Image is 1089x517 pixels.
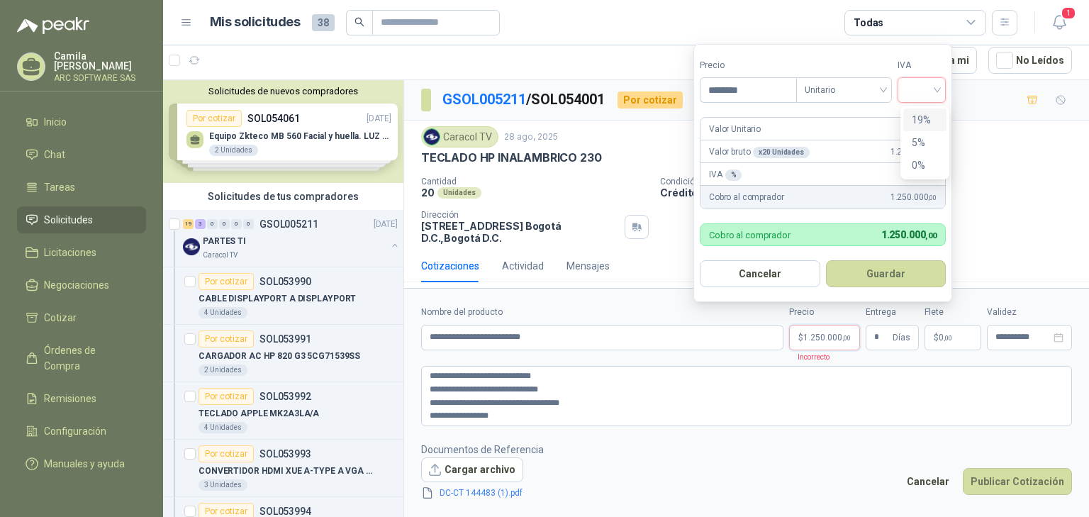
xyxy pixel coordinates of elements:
div: 3 [195,219,206,229]
a: Por cotizarSOL053991CARGADOR AC HP 820 G3 5CG71539SS2 Unidades [163,325,403,382]
span: Solicitudes [44,212,93,228]
div: 5% [903,131,946,154]
a: Solicitudes [17,206,146,233]
label: Flete [925,306,981,319]
p: Valor bruto [709,145,810,159]
span: Manuales y ayuda [44,456,125,472]
div: x 20 Unidades [753,147,809,158]
span: 0 [939,333,952,342]
span: Inicio [44,114,67,130]
button: No Leídos [988,47,1072,74]
div: 5% [912,135,938,150]
span: Negociaciones [44,277,109,293]
div: Cotizaciones [421,258,479,274]
p: Caracol TV [203,250,238,261]
label: Validez [987,306,1072,319]
p: PARTES TI [203,235,246,248]
a: Por cotizarSOL053993CONVERTIDOR HDMI XUE A-TYPE A VGA AG62003 Unidades [163,440,403,497]
div: 0 [243,219,254,229]
div: 0 [231,219,242,229]
a: Licitaciones [17,239,146,266]
p: [STREET_ADDRESS] Bogotá D.C. , Bogotá D.C. [421,220,619,244]
div: 3 Unidades [199,479,247,491]
h1: Mis solicitudes [210,12,301,33]
button: Solicitudes de nuevos compradores [169,86,398,96]
div: Por cotizar [199,388,254,405]
span: search [354,17,364,27]
a: Manuales y ayuda [17,450,146,477]
p: Crédito 30 días [660,187,1083,199]
p: CONVERTIDOR HDMI XUE A-TYPE A VGA AG6200 [199,465,375,478]
p: SOL053990 [259,277,311,287]
p: Cantidad [421,177,649,187]
div: Por cotizar [199,273,254,290]
p: $ 0,00 [925,325,981,350]
span: Órdenes de Compra [44,343,133,374]
p: SOL053992 [259,391,311,401]
a: Órdenes de Compra [17,337,146,379]
p: TECLADO APPLE MK2A3LA/A [199,407,319,421]
p: Requerido [898,103,939,116]
span: ,00 [944,334,952,342]
p: 28 ago, 2025 [504,130,558,144]
p: GSOL005211 [259,219,318,229]
div: 19% [912,112,938,128]
span: 1.250.000 [803,333,851,342]
div: Solicitudes de nuevos compradoresPor cotizarSOL054061[DATE] Equipo Zkteco MB 560 Facial y huella.... [163,80,403,183]
label: IVA [898,59,946,72]
div: Solicitudes de tus compradores [163,183,403,210]
a: DC-CT 144483 (1).pdf [434,487,528,500]
a: Cotizar [17,304,146,331]
p: Dirección [421,210,619,220]
label: Precio [789,306,860,319]
button: Guardar [826,260,946,287]
div: 0 [219,219,230,229]
span: Configuración [44,423,106,439]
span: Licitaciones [44,245,96,260]
label: Entrega [866,306,919,319]
div: Por cotizar [618,91,683,109]
div: Por cotizar [199,445,254,462]
div: Mensajes [566,258,610,274]
span: Remisiones [44,391,96,406]
div: Por cotizar [199,330,254,348]
a: Chat [17,141,146,168]
p: Incorrecto [789,350,830,363]
div: 4 Unidades [199,307,247,318]
span: Días [893,326,910,350]
button: Publicar Cotización [963,468,1072,495]
p: CARGADOR AC HP 820 G3 5CG71539SS [199,350,360,363]
img: Company Logo [183,238,200,255]
a: Tareas [17,174,146,201]
span: 1.250.000 [890,145,937,159]
button: Cancelar [899,468,957,495]
span: ,00 [925,231,937,240]
span: Cotizar [44,310,77,326]
span: Unitario [805,79,883,101]
div: 0% [903,154,946,177]
p: Documentos de Referencia [421,442,545,457]
p: CABLE DISPLAYPORT A DISPLAYPORT [199,292,356,306]
p: SOL053993 [259,449,311,459]
a: Por cotizarSOL053992TECLADO APPLE MK2A3LA/A4 Unidades [163,382,403,440]
div: 19 [183,219,194,229]
img: Company Logo [424,129,440,145]
p: SOL053994 [259,506,311,516]
p: TECLADO HP INALAMBRICO 230 [421,150,601,165]
p: Cobro al comprador [709,230,791,240]
p: SOL053991 [259,334,311,344]
div: Todas [854,15,883,30]
span: 38 [312,14,335,31]
div: 0% [912,157,938,173]
span: Chat [44,147,65,162]
span: $ [934,333,939,342]
span: 1 [1061,6,1076,20]
div: 2 Unidades [199,365,247,376]
p: ARC SOFTWARE SAS [54,74,146,82]
p: IVA [709,168,742,182]
p: Cobro al comprador [709,191,783,204]
a: Configuración [17,418,146,445]
span: Tareas [44,179,75,195]
button: 1 [1046,10,1072,35]
span: 1.250.000 [881,229,937,240]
